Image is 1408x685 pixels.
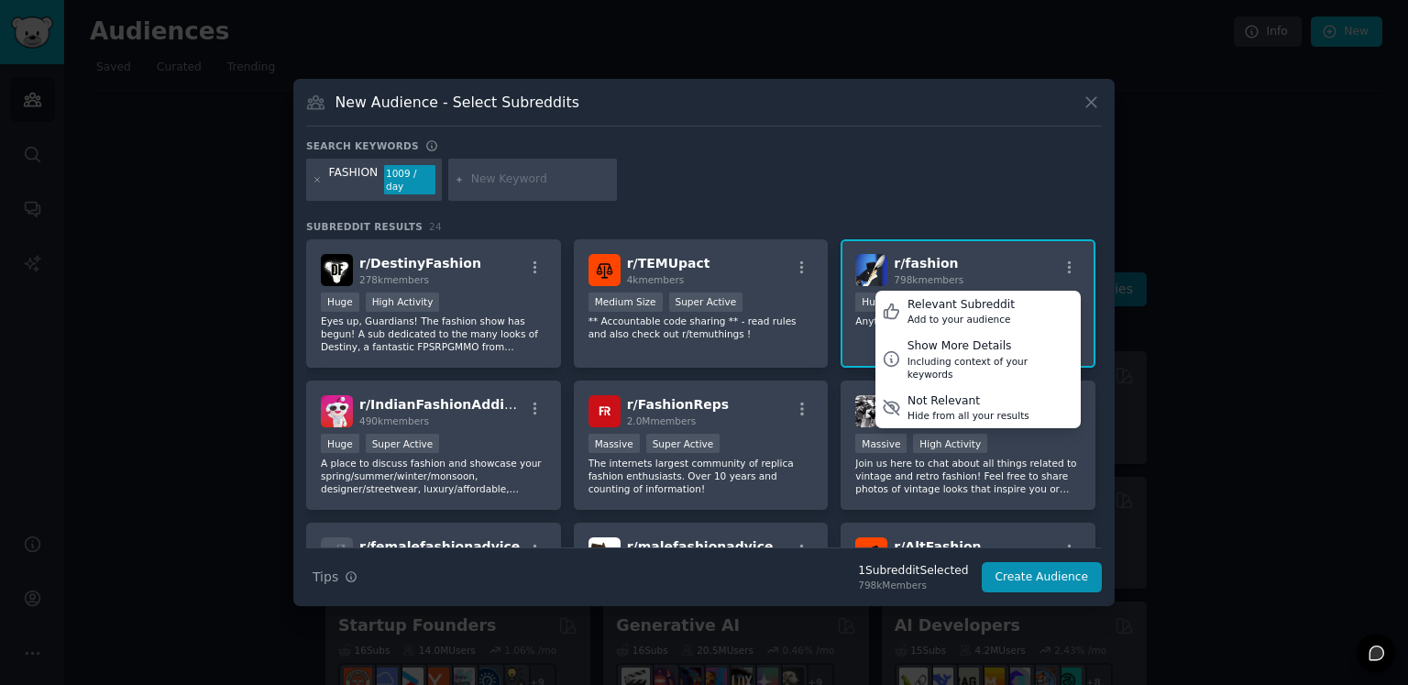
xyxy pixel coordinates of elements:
img: malefashionadvice [588,537,621,569]
h3: New Audience - Select Subreddits [335,93,579,112]
img: TEMUpact [588,254,621,286]
div: FASHION [329,165,379,194]
div: Including context of your keywords [907,355,1074,381]
img: AltFashion [855,537,887,569]
img: fashion [855,254,887,286]
span: 798k members [894,274,963,285]
span: Subreddit Results [306,220,423,233]
div: 1009 / day [384,165,435,194]
div: Super Active [669,293,743,312]
div: Show More Details [907,338,1074,355]
span: Tips [313,568,338,587]
input: New Keyword [471,171,610,188]
img: FashionReps [588,395,621,427]
div: Medium Size [588,293,663,312]
div: Huge [855,293,894,312]
span: r/ DestinyFashion [359,256,481,271]
div: Add to your audience [907,313,1015,326]
span: r/ IndianFashionAddicts [359,397,525,412]
div: Massive [588,434,640,453]
div: Super Active [646,434,720,453]
div: High Activity [366,293,440,312]
span: r/ malefashionadvice [627,539,774,554]
span: r/ FashionReps [627,397,730,412]
p: Join us here to chat about all things related to vintage and retro fashion! Feel free to share ph... [855,457,1081,495]
p: A place to discuss fashion and showcase your spring/summer/winter/monsoon, designer/streetwear, l... [321,457,546,495]
div: Huge [321,434,359,453]
h3: Search keywords [306,139,419,152]
span: 24 [429,221,442,232]
span: r/ TEMUpact [627,256,710,271]
span: 2.0M members [627,415,697,426]
div: 798k Members [858,579,968,591]
span: 4k members [627,274,685,285]
div: Super Active [366,434,440,453]
p: Anything and everything fashion! [855,315,1081,327]
span: 490k members [359,415,429,426]
p: Eyes up, Guardians! The fashion show has begun! A sub dedicated to the many looks of Destiny, a f... [321,315,546,353]
span: r/ fashion [894,256,958,271]
img: DestinyFashion [321,254,353,286]
div: Relevant Subreddit [907,297,1015,314]
span: 278k members [359,274,429,285]
div: Huge [321,293,359,312]
p: ** Accountable code sharing ** - read rules and also check out r/temuthings ! [588,315,814,340]
div: Hide from all your results [907,409,1029,422]
span: r/ femalefashionadvice [359,539,520,554]
p: The internets largest community of replica fashion enthusiasts. Over 10 years and counting of inf... [588,457,814,495]
div: Massive [855,434,907,453]
span: r/ AltFashion [894,539,981,554]
button: Create Audience [982,562,1103,593]
div: High Activity [913,434,987,453]
button: Tips [306,561,364,593]
img: IndianFashionAddicts [321,395,353,427]
div: Not Relevant [907,393,1029,410]
div: 1 Subreddit Selected [858,563,968,580]
img: VintageFashion [855,395,887,427]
